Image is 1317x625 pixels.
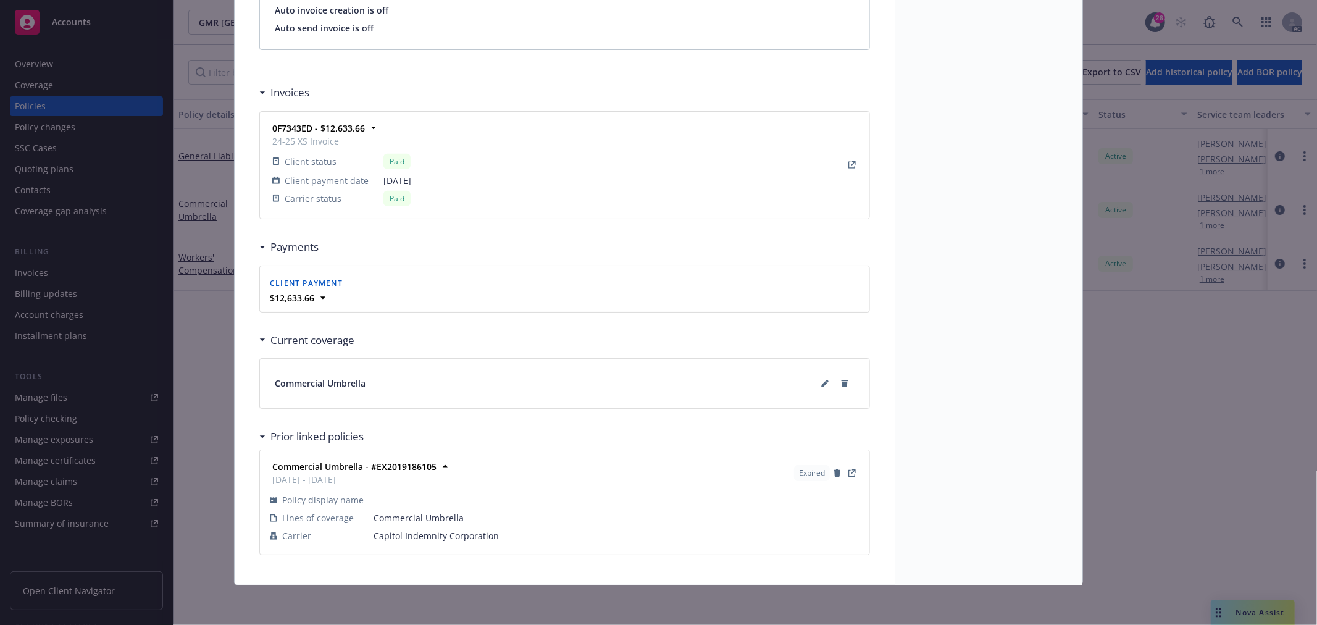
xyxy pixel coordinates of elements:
span: Capitol Indemnity Corporation [374,529,859,542]
a: View Policy [845,466,859,480]
span: Expired [799,468,825,479]
h3: Current coverage [270,332,354,348]
h3: Prior linked policies [270,429,364,445]
span: [DATE] - [DATE] [272,473,437,486]
span: Policy display name [282,493,364,506]
span: Auto send invoice is off [275,22,855,35]
div: Payments [259,239,319,255]
span: Lines of coverage [282,511,354,524]
strong: $12,633.66 [270,292,314,304]
h3: Invoices [270,85,309,101]
span: Commercial Umbrella [275,377,366,390]
strong: Commercial Umbrella - #EX2019186105 [272,461,437,472]
h3: Payments [270,239,319,255]
div: Paid [383,154,411,169]
span: [DATE] [383,174,411,187]
span: Carrier status [285,192,341,205]
div: Paid [383,191,411,206]
span: - [374,493,859,506]
div: Invoices [259,85,309,101]
span: Client payment [270,278,343,288]
span: 24-25 XS Invoice [272,135,411,148]
div: Prior linked policies [259,429,364,445]
span: Client status [285,155,337,168]
span: Commercial Umbrella [374,511,859,524]
span: Carrier [282,529,311,542]
div: Current coverage [259,332,354,348]
a: View Invoice [845,157,859,172]
span: Auto invoice creation is off [275,4,855,17]
strong: 0F7343ED - $12,633.66 [272,122,365,134]
span: Client payment date [285,174,369,187]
